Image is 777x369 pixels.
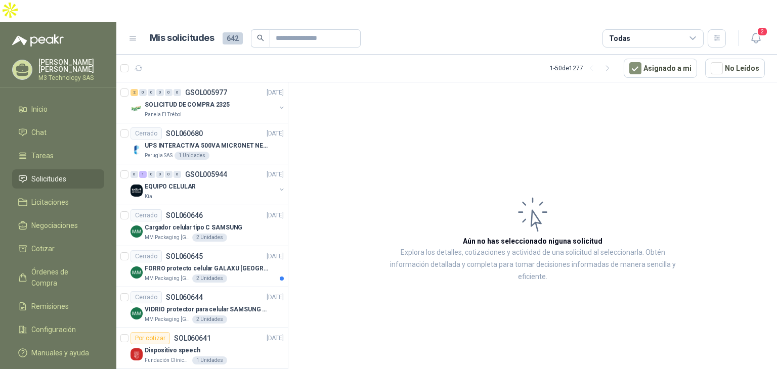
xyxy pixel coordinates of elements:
div: 1 Unidades [192,356,227,364]
img: Company Logo [131,184,143,197]
span: Tareas [31,150,54,161]
p: UPS INTERACTIVA 500VA MICRONET NEGRA MARCA: POWEST NICOMAR [145,141,271,151]
p: SOLICITUD DE COMPRA 2325 [145,100,230,110]
a: Chat [12,123,104,142]
a: CerradoSOL060645[DATE] Company LogoFORRO protecto celular GALAXU [GEOGRAPHIC_DATA] A16 5GMM Packa... [116,246,288,287]
h3: Aún no has seleccionado niguna solicitud [463,236,602,247]
p: SOL060646 [166,212,203,219]
h1: Mis solicitudes [150,31,214,45]
span: Solicitudes [31,173,66,184]
a: 2 0 0 0 0 0 GSOL005977[DATE] Company LogoSOLICITUD DE COMPRA 2325Panela El Trébol [131,86,286,119]
span: 2 [757,27,768,36]
p: Cargador celular tipo C SAMSUNG [145,223,242,233]
p: [PERSON_NAME] [PERSON_NAME] [38,59,104,73]
p: [DATE] [267,88,284,98]
p: Kia [145,193,152,201]
p: [DATE] [267,252,284,261]
p: Panela El Trébol [145,111,182,119]
img: Company Logo [131,307,143,319]
p: M3 Technology SAS [38,75,104,81]
div: 0 [148,89,155,96]
img: Company Logo [131,266,143,279]
img: Logo peakr [12,34,64,47]
button: No Leídos [705,59,765,78]
span: Configuración [31,324,76,335]
div: 1 Unidades [175,152,209,160]
div: 0 [174,89,181,96]
div: 0 [139,89,147,96]
div: 0 [148,171,155,178]
p: Dispositivo speech [145,346,200,355]
span: Chat [31,127,47,138]
button: Asignado a mi [624,59,697,78]
div: 0 [165,171,172,178]
p: [DATE] [267,170,284,179]
img: Company Logo [131,225,143,238]
div: Cerrado [131,250,162,262]
a: Configuración [12,320,104,339]
p: EQUIPO CELULAR [145,182,196,192]
a: Inicio [12,100,104,119]
a: CerradoSOL060644[DATE] Company LogoVIDRIO protector para celular SAMSUNG GALAXI A16 5GMM Packagin... [116,287,288,328]
img: Company Logo [131,103,143,115]
p: Perugia SAS [145,152,172,160]
span: Inicio [31,104,48,115]
p: SOL060644 [166,294,203,301]
img: Company Logo [131,348,143,360]
div: Cerrado [131,127,162,140]
a: Tareas [12,146,104,165]
a: Licitaciones [12,193,104,212]
a: Manuales y ayuda [12,343,104,362]
span: Negociaciones [31,220,78,231]
p: Explora los detalles, cotizaciones y actividad de una solicitud al seleccionarla. Obtén informaci... [390,247,676,283]
div: Cerrado [131,209,162,221]
a: CerradoSOL060680[DATE] Company LogoUPS INTERACTIVA 500VA MICRONET NEGRA MARCA: POWEST NICOMARPeru... [116,123,288,164]
p: [DATE] [267,211,284,220]
p: MM Packaging [GEOGRAPHIC_DATA] [145,274,190,283]
p: SOL060680 [166,130,203,137]
div: 1 [139,171,147,178]
div: 0 [165,89,172,96]
span: Remisiones [31,301,69,312]
a: Por cotizarSOL060641[DATE] Company LogoDispositivo speechFundación Clínica Shaio1 Unidades [116,328,288,369]
p: VIDRIO protector para celular SAMSUNG GALAXI A16 5G [145,305,271,314]
a: CerradoSOL060646[DATE] Company LogoCargador celular tipo C SAMSUNGMM Packaging [GEOGRAPHIC_DATA]2... [116,205,288,246]
div: Cerrado [131,291,162,303]
p: [DATE] [267,293,284,302]
p: SOL060645 [166,253,203,260]
span: Licitaciones [31,197,69,208]
a: Cotizar [12,239,104,258]
p: Fundación Clínica Shaio [145,356,190,364]
p: FORRO protecto celular GALAXU [GEOGRAPHIC_DATA] A16 5G [145,264,271,273]
a: Solicitudes [12,169,104,189]
div: 0 [131,171,138,178]
button: 2 [747,29,765,48]
a: Remisiones [12,297,104,316]
p: [DATE] [267,129,284,139]
p: GSOL005944 [185,171,227,178]
div: Por cotizar [131,332,170,344]
span: Órdenes de Compra [31,266,95,289]
a: Negociaciones [12,216,104,235]
p: SOL060641 [174,335,211,342]
p: MM Packaging [GEOGRAPHIC_DATA] [145,315,190,324]
a: 0 1 0 0 0 0 GSOL005944[DATE] Company LogoEQUIPO CELULARKia [131,168,286,201]
div: 1 - 50 de 1277 [550,60,616,76]
span: 642 [223,32,243,44]
span: Cotizar [31,243,55,254]
div: 2 Unidades [192,274,227,283]
span: Manuales y ayuda [31,347,89,358]
div: Todas [609,33,630,44]
p: MM Packaging [GEOGRAPHIC_DATA] [145,234,190,242]
a: Órdenes de Compra [12,262,104,293]
p: GSOL005977 [185,89,227,96]
div: 0 [156,171,164,178]
img: Company Logo [131,144,143,156]
span: search [257,34,264,41]
div: 2 [131,89,138,96]
div: 2 Unidades [192,234,227,242]
p: [DATE] [267,334,284,343]
div: 0 [156,89,164,96]
div: 0 [174,171,181,178]
div: 2 Unidades [192,315,227,324]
